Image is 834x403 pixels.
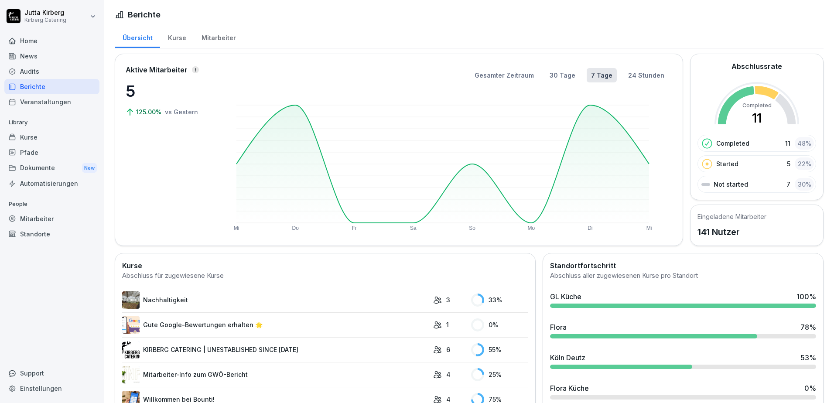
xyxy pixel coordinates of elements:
[716,159,738,168] p: Started
[785,139,790,148] p: 11
[4,79,99,94] a: Berichte
[4,381,99,396] a: Einstellungen
[4,226,99,242] a: Standorte
[160,26,194,48] a: Kurse
[471,343,528,356] div: 55 %
[165,107,198,116] p: vs Gestern
[646,225,652,231] text: Mi
[470,68,538,82] button: Gesamter Zeitraum
[527,225,535,231] text: Mo
[24,17,66,23] p: Kirberg Catering
[126,79,213,103] p: 5
[4,197,99,211] p: People
[795,157,814,170] div: 22 %
[4,160,99,176] a: DokumenteNew
[550,260,816,271] h2: Standortfortschritt
[550,383,589,393] div: Flora Küche
[804,383,816,393] div: 0 %
[550,291,581,302] div: GL Küche
[122,260,528,271] h2: Kurse
[697,212,766,221] h5: Eingeladene Mitarbeiter
[4,176,99,191] a: Automatisierungen
[800,322,816,332] div: 78 %
[714,180,748,189] p: Not started
[471,294,528,307] div: 33 %
[122,291,140,309] img: u3v3eqhkuuud6np3p74ep1u4.png
[446,370,451,379] p: 4
[122,366,140,383] img: cbgah4ktzd3wiqnyiue5lell.png
[446,320,449,329] p: 1
[795,137,814,150] div: 48 %
[122,341,429,359] a: KIRBERG CATERING | UNESTABLISHED SINCE [DATE]
[471,368,528,381] div: 25 %
[4,33,99,48] a: Home
[136,107,163,116] p: 125.00%
[234,225,239,231] text: Mi
[4,130,99,145] a: Kurse
[126,65,188,75] p: Aktive Mitarbeiter
[545,68,580,82] button: 30 Tage
[122,316,429,334] a: Gute Google-Bewertungen erhalten 🌟
[469,225,475,231] text: So
[731,61,782,72] h2: Abschlussrate
[547,349,820,372] a: Köln Deutz53%
[410,225,417,231] text: Sa
[115,26,160,48] a: Übersicht
[4,160,99,176] div: Dokumente
[4,211,99,226] a: Mitarbeiter
[550,352,585,363] div: Köln Deutz
[550,322,567,332] div: Flora
[122,271,528,281] div: Abschluss für zugewiesene Kurse
[194,26,243,48] a: Mitarbeiter
[446,345,450,354] p: 6
[122,366,429,383] a: Mitarbeiter-Info zum GWÖ-Bericht
[786,180,790,189] p: 7
[547,318,820,342] a: Flora78%
[588,225,592,231] text: Di
[624,68,669,82] button: 24 Stunden
[471,318,528,331] div: 0 %
[547,288,820,311] a: GL Küche100%
[24,9,66,17] p: Jutta Kirberg
[4,48,99,64] a: News
[796,291,816,302] div: 100 %
[800,352,816,363] div: 53 %
[446,295,450,304] p: 3
[4,94,99,109] a: Veranstaltungen
[292,225,299,231] text: Do
[4,64,99,79] a: Audits
[352,225,357,231] text: Fr
[122,341,140,359] img: i46egdugay6yxji09ovw546p.png
[82,163,97,173] div: New
[122,291,429,309] a: Nachhaltigkeit
[4,145,99,160] a: Pfade
[4,365,99,381] div: Support
[587,68,617,82] button: 7 Tage
[787,159,790,168] p: 5
[697,225,766,239] p: 141 Nutzer
[716,139,749,148] p: Completed
[128,9,161,20] h1: Berichte
[122,316,140,334] img: iwscqm9zjbdjlq9atufjsuwv.png
[547,379,820,403] a: Flora Küche0%
[795,178,814,191] div: 30 %
[550,271,816,281] div: Abschluss aller zugewiesenen Kurse pro Standort
[4,116,99,130] p: Library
